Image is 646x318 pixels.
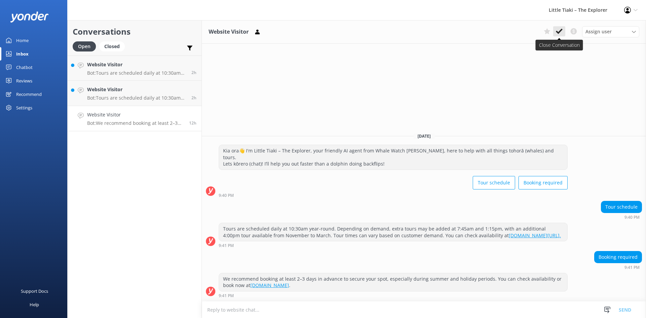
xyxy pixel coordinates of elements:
a: [DOMAIN_NAME][URL]. [509,232,561,239]
div: Tour schedule [601,201,642,213]
div: Closed [99,41,125,51]
div: Support Docs [21,284,48,298]
div: Booking required [595,251,642,263]
button: Tour schedule [473,176,515,189]
h4: Website Visitor [87,61,186,68]
div: Assign User [582,26,639,37]
div: Settings [16,101,32,114]
p: Bot: Tours are scheduled daily at 10:30am year-round. Depending on demand, additional tours may b... [87,70,186,76]
div: We recommend booking at least 2–3 days in advance to secure your spot, especially during summer a... [219,273,567,291]
div: Home [16,34,29,47]
a: Website VisitorBot:Tours are scheduled daily at 10:30am year-round. Depending on demand, extra to... [68,81,202,106]
div: Sep 30 2025 09:41pm (UTC +13:00) Pacific/Auckland [219,243,568,248]
div: Sep 30 2025 09:41pm (UTC +13:00) Pacific/Auckland [594,265,642,270]
span: [DATE] [414,133,435,139]
div: Sep 30 2025 09:40pm (UTC +13:00) Pacific/Auckland [219,193,568,198]
div: Inbox [16,47,29,61]
div: Kia ora👋 I'm Little Tiaki – The Explorer, your friendly AI agent from Whale Watch [PERSON_NAME], ... [219,145,567,170]
div: Reviews [16,74,32,87]
a: Open [73,42,99,50]
a: Website VisitorBot:Tours are scheduled daily at 10:30am year-round. Depending on demand, addition... [68,56,202,81]
div: Recommend [16,87,42,101]
span: Oct 01 2025 07:54am (UTC +13:00) Pacific/Auckland [191,95,196,101]
h2: Conversations [73,25,196,38]
a: [DOMAIN_NAME] [250,282,289,288]
p: Bot: Tours are scheduled daily at 10:30am year-round. Depending on demand, extra tours may be add... [87,95,186,101]
strong: 9:41 PM [624,266,640,270]
a: Website VisitorBot:We recommend booking at least 2–3 days in advance to secure your spot, especia... [68,106,202,131]
div: Chatbot [16,61,33,74]
h4: Website Visitor [87,86,186,93]
img: yonder-white-logo.png [10,11,49,23]
span: Sep 30 2025 09:41pm (UTC +13:00) Pacific/Auckland [189,120,196,126]
h3: Website Visitor [209,28,249,36]
strong: 9:41 PM [219,294,234,298]
div: Open [73,41,96,51]
span: Assign user [585,28,612,35]
div: Tours are scheduled daily at 10:30am year-round. Depending on demand, extra tours may be added at... [219,223,567,241]
span: Oct 01 2025 08:03am (UTC +13:00) Pacific/Auckland [191,70,196,75]
strong: 9:41 PM [219,244,234,248]
p: Bot: We recommend booking at least 2–3 days in advance to secure your spot, especially during sum... [87,120,184,126]
a: Closed [99,42,128,50]
strong: 9:40 PM [624,215,640,219]
h4: Website Visitor [87,111,184,118]
div: Help [30,298,39,311]
div: Sep 30 2025 09:40pm (UTC +13:00) Pacific/Auckland [601,215,642,219]
button: Booking required [518,176,568,189]
div: Sep 30 2025 09:41pm (UTC +13:00) Pacific/Auckland [219,293,568,298]
strong: 9:40 PM [219,193,234,198]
